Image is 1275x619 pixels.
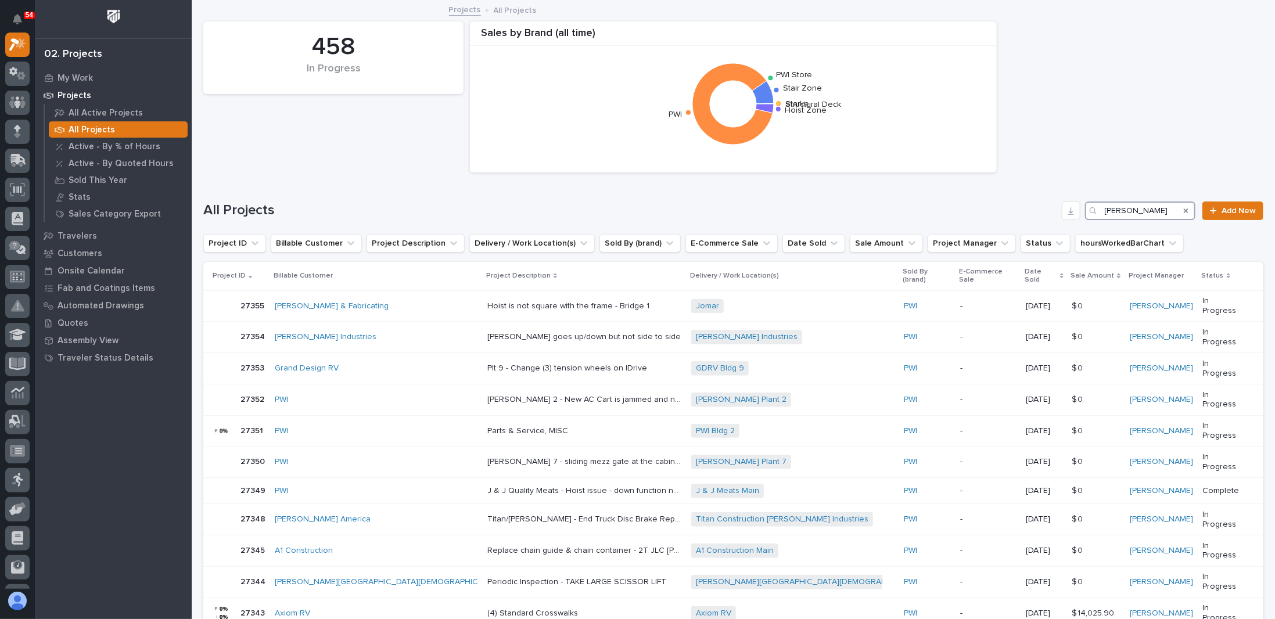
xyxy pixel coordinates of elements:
[203,478,1263,504] tr: 2734927349 PWI J & J Quality Meats - Hoist issue - down function not working 1 Ton [PERSON_NAME]J...
[904,609,917,618] a: PWI
[1072,484,1085,496] p: $ 0
[1130,364,1194,373] a: [PERSON_NAME]
[696,364,744,373] a: GDRV Bldg 9
[960,457,1017,467] p: -
[203,504,1263,535] tr: 2734827348 [PERSON_NAME] America Titan/[PERSON_NAME] - End Truck Disc Brake ReplacementTitan/[PER...
[1130,457,1194,467] a: [PERSON_NAME]
[785,100,841,109] text: Structural Deck
[904,301,917,311] a: PWI
[35,297,192,314] a: Automated Drawings
[696,514,868,524] a: Titan Construction [PERSON_NAME] Industries
[1203,541,1245,561] p: In Progress
[58,353,153,364] p: Traveler Status Details
[1072,330,1085,342] p: $ 0
[58,73,93,84] p: My Work
[487,393,684,405] p: [PERSON_NAME] 2 - New AC Cart is jammed and not moving
[960,514,1017,524] p: -
[15,14,30,33] div: Notifications54
[58,91,91,101] p: Projects
[1129,269,1184,282] p: Project Manager
[58,301,144,311] p: Automated Drawings
[1203,452,1245,472] p: In Progress
[599,234,681,253] button: Sold By (brand)
[45,172,192,188] a: Sold This Year
[240,393,267,405] p: 27352
[1072,455,1085,467] p: $ 0
[785,100,809,108] text: Starke
[487,424,570,436] p: Parts & Service, MISC
[487,330,683,342] p: [PERSON_NAME] goes up/down but not side to side
[240,361,267,373] p: 27353
[35,69,192,87] a: My Work
[1026,457,1063,467] p: [DATE]
[696,486,759,496] a: J & J Meats Main
[960,486,1017,496] p: -
[487,544,684,556] p: Replace chain guide & chain container - 2T JLC Coffing Hoist
[35,349,192,366] a: Traveler Status Details
[1026,426,1063,436] p: [DATE]
[1026,577,1063,587] p: [DATE]
[45,189,192,205] a: Stats
[904,486,917,496] a: PWI
[1075,234,1184,253] button: hoursWorkedBarChart
[44,48,102,61] div: 02. Projects
[904,577,917,587] a: PWI
[1026,486,1063,496] p: [DATE]
[203,353,1263,384] tr: 2735327353 Grand Design RV Plt 9 - Change (3) tension wheels on IDrivePlt 9 - Change (3) tension ...
[240,330,267,342] p: 27354
[240,544,267,556] p: 27345
[58,231,97,242] p: Travelers
[275,514,371,524] a: [PERSON_NAME] America
[1130,426,1194,436] a: [PERSON_NAME]
[274,269,333,282] p: Billable Customer
[487,361,649,373] p: Plt 9 - Change (3) tension wheels on IDrive
[275,457,288,467] a: PWI
[960,301,1017,311] p: -
[213,269,246,282] p: Project ID
[783,85,822,93] text: Stair Zone
[903,265,952,287] p: Sold By (brand)
[45,121,192,138] a: All Projects
[203,415,1263,447] tr: 2735127351 PWI Parts & Service, MISCParts & Service, MISC PWI Bldg 2 PWI -[DATE]$ 0$ 0 [PERSON_NA...
[850,234,923,253] button: Sale Amount
[1130,609,1194,618] a: [PERSON_NAME]
[35,262,192,279] a: Onsite Calendar
[1072,393,1085,405] p: $ 0
[26,11,33,19] p: 54
[1202,201,1263,220] a: Add New
[696,332,798,342] a: [PERSON_NAME] Industries
[487,484,684,496] p: J & J Quality Meats - Hoist issue - down function not working 1 Ton Starke
[776,71,812,79] text: PWI Store
[35,314,192,332] a: Quotes
[275,546,333,556] a: A1 Construction
[1072,544,1085,556] p: $ 0
[1130,577,1194,587] a: [PERSON_NAME]
[1203,328,1245,347] p: In Progress
[960,609,1017,618] p: -
[696,395,786,405] a: [PERSON_NAME] Plant 2
[69,175,127,186] p: Sold This Year
[1025,265,1057,287] p: Date Sold
[487,575,669,587] p: Periodic Inspection - TAKE LARGE SCISSOR LIFT
[1026,301,1063,311] p: [DATE]
[696,609,731,618] a: Axiom RV
[69,125,115,135] p: All Projects
[1203,486,1245,496] p: Complete
[45,155,192,171] a: Active - By Quoted Hours
[696,546,774,556] a: A1 Construction Main
[203,234,266,253] button: Project ID
[275,332,376,342] a: [PERSON_NAME] Industries
[487,299,652,311] p: Hoist is not square with the frame - Bridge 1
[1026,395,1063,405] p: [DATE]
[469,234,595,253] button: Delivery / Work Location(s)
[494,3,537,16] p: All Projects
[271,234,362,253] button: Billable Customer
[685,234,778,253] button: E-Commerce Sale
[1072,424,1085,436] p: $ 0
[1222,207,1256,215] span: Add New
[1203,572,1245,592] p: In Progress
[240,606,267,618] p: 27343
[1085,201,1195,220] input: Search
[1026,514,1063,524] p: [DATE]
[35,87,192,104] a: Projects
